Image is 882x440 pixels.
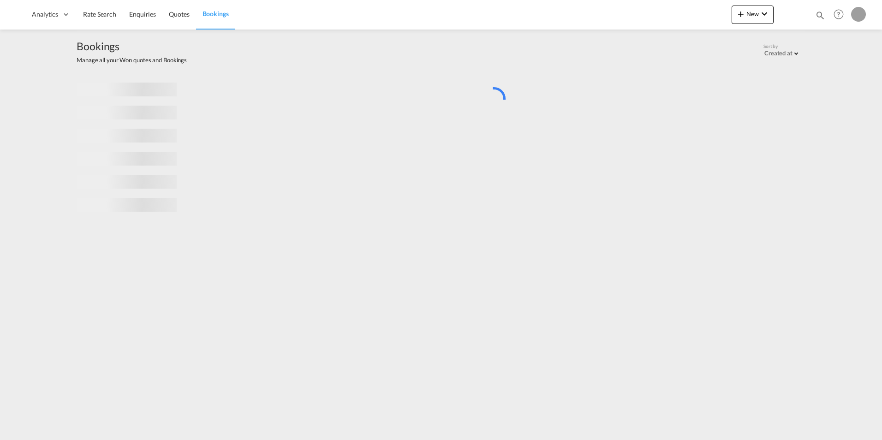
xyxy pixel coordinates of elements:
[735,10,770,18] span: New
[764,49,793,57] div: Created at
[32,10,58,19] span: Analytics
[831,6,846,22] span: Help
[831,6,851,23] div: Help
[129,10,156,18] span: Enquiries
[77,39,187,54] span: Bookings
[732,6,774,24] button: icon-plus 400-fgNewicon-chevron-down
[169,10,189,18] span: Quotes
[735,8,746,19] md-icon: icon-plus 400-fg
[83,10,116,18] span: Rate Search
[763,43,778,49] span: Sort by
[203,10,229,18] span: Bookings
[815,10,825,20] md-icon: icon-magnify
[815,10,825,24] div: icon-magnify
[77,56,187,64] span: Manage all your Won quotes and Bookings
[759,8,770,19] md-icon: icon-chevron-down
